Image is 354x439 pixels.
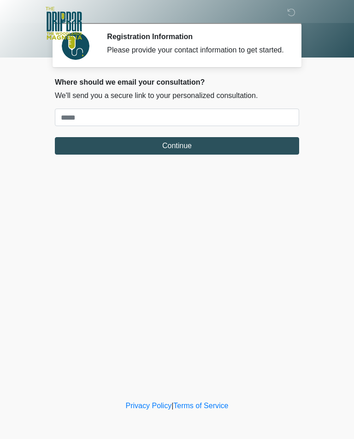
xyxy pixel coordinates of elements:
a: Privacy Policy [126,402,172,410]
h2: Where should we email your consultation? [55,78,299,87]
div: Please provide your contact information to get started. [107,45,285,56]
button: Continue [55,137,299,155]
p: We'll send you a secure link to your personalized consultation. [55,90,299,101]
a: | [171,402,173,410]
a: Terms of Service [173,402,228,410]
img: The DripBar - Magnolia Logo [46,7,82,40]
